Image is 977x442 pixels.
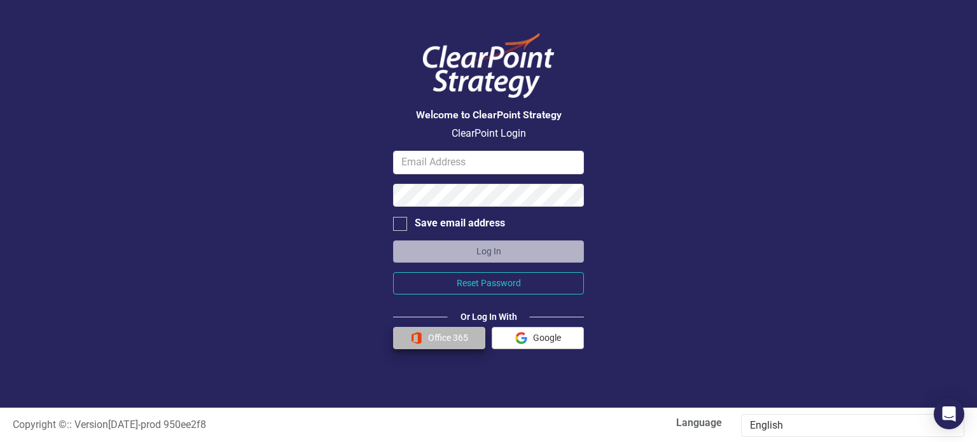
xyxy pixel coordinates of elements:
label: Language [498,416,722,431]
p: ClearPoint Login [393,127,584,141]
button: Google [492,327,584,349]
div: Open Intercom Messenger [934,399,964,429]
span: Copyright © [13,418,67,431]
div: English [750,418,942,433]
input: Email Address [393,151,584,174]
button: Reset Password [393,272,584,294]
button: Log In [393,240,584,263]
div: Or Log In With [448,310,530,323]
img: Office 365 [410,332,422,344]
img: ClearPoint Logo [412,25,565,106]
button: Office 365 [393,327,485,349]
div: :: Version [DATE] - prod 950ee2f8 [3,418,488,432]
div: Save email address [415,216,505,231]
h3: Welcome to ClearPoint Strategy [393,109,584,121]
img: Google [515,332,527,344]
